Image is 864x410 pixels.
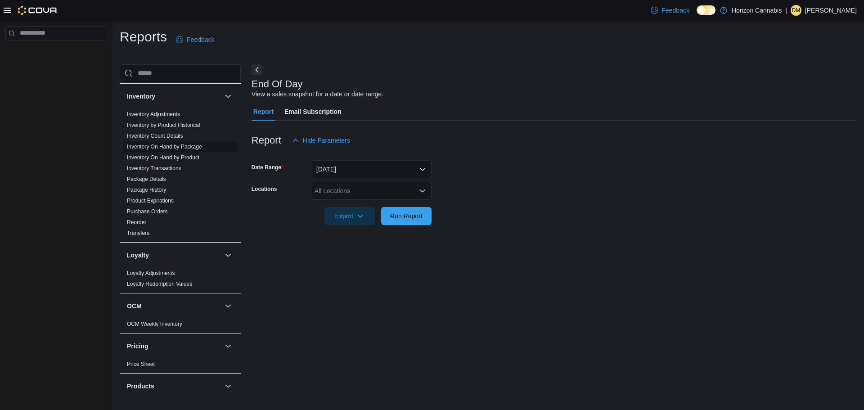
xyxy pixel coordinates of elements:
span: Package History [127,186,166,194]
a: OCM Weekly Inventory [127,321,182,327]
span: Loyalty Adjustments [127,270,175,277]
button: Open list of options [419,187,426,194]
a: Purchase Orders [127,208,168,215]
a: Inventory Transactions [127,165,181,171]
div: Loyalty [120,268,241,293]
p: [PERSON_NAME] [805,5,857,16]
span: Package Details [127,176,166,183]
span: Hide Parameters [303,136,350,145]
h3: End Of Day [252,79,303,90]
span: Feedback [187,35,214,44]
span: OCM Weekly Inventory [127,320,182,328]
button: Products [223,381,234,392]
input: Dark Mode [697,5,715,15]
button: Pricing [127,342,221,351]
h3: Pricing [127,342,148,351]
label: Date Range [252,164,283,171]
span: Inventory Transactions [127,165,181,172]
span: Export [330,207,369,225]
span: Reorder [127,219,146,226]
button: Loyalty [127,251,221,260]
a: Transfers [127,230,149,236]
a: Inventory On Hand by Package [127,144,202,150]
a: Feedback [647,1,693,19]
div: Dallas Mitchell [791,5,801,16]
h3: Inventory [127,92,155,101]
nav: Complex example [5,42,106,64]
img: Cova [18,6,58,15]
p: Horizon Cannabis [732,5,782,16]
span: Inventory On Hand by Package [127,143,202,150]
span: Transfers [127,230,149,237]
span: Loyalty Redemption Values [127,280,192,288]
a: Loyalty Adjustments [127,270,175,276]
p: | [785,5,787,16]
button: Inventory [127,92,221,101]
span: Run Report [390,212,423,221]
button: OCM [127,302,221,311]
h3: OCM [127,302,142,311]
span: Product Expirations [127,197,174,204]
div: OCM [120,319,241,333]
button: Run Report [381,207,432,225]
a: Inventory On Hand by Product [127,154,199,161]
h3: Report [252,135,281,146]
span: Inventory Adjustments [127,111,180,118]
button: [DATE] [311,160,432,178]
a: Feedback [172,31,218,49]
button: Hide Parameters [288,131,354,149]
span: Inventory by Product Historical [127,122,200,129]
div: Inventory [120,109,241,242]
button: Loyalty [223,250,234,261]
h1: Reports [120,28,167,46]
span: Report [253,103,274,121]
a: Loyalty Redemption Values [127,281,192,287]
a: Inventory Count Details [127,133,183,139]
label: Locations [252,185,277,193]
button: Next [252,64,262,75]
h3: Loyalty [127,251,149,260]
span: Email Subscription [284,103,342,121]
a: Reorder [127,219,146,225]
a: Inventory Adjustments [127,111,180,117]
a: Product Expirations [127,198,174,204]
a: Inventory by Product Historical [127,122,200,128]
a: Price Sheet [127,361,155,367]
button: Inventory [223,91,234,102]
span: Feedback [661,6,689,15]
span: Inventory Count Details [127,132,183,140]
a: Package History [127,187,166,193]
div: View a sales snapshot for a date or date range. [252,90,383,99]
span: DM [792,5,801,16]
span: Price Sheet [127,360,155,368]
button: Pricing [223,341,234,351]
h3: Products [127,382,154,391]
button: OCM [223,301,234,311]
div: Pricing [120,359,241,373]
button: Export [324,207,375,225]
a: Package Details [127,176,166,182]
button: Products [127,382,221,391]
